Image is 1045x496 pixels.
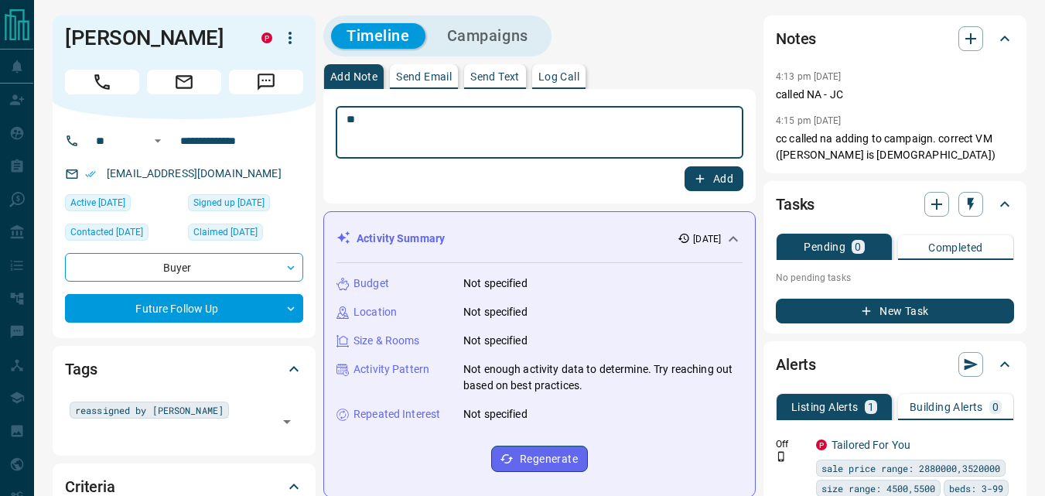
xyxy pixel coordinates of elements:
button: Open [276,411,298,433]
p: Not enough activity data to determine. Try reaching out based on best practices. [463,361,743,394]
p: No pending tasks [776,266,1014,289]
span: Claimed [DATE] [193,224,258,240]
p: 4:15 pm [DATE] [776,115,842,126]
span: reassigned by [PERSON_NAME] [75,402,224,418]
p: called NA - JC [776,87,1014,103]
h1: [PERSON_NAME] [65,26,238,50]
span: Call [65,70,139,94]
p: Pending [804,241,845,252]
p: Not specified [463,333,528,349]
p: [DATE] [693,232,721,246]
a: [EMAIL_ADDRESS][DOMAIN_NAME] [107,167,282,180]
p: Not specified [463,304,528,320]
div: Fri Apr 04 2025 [65,194,180,216]
p: 1 [868,402,874,412]
p: Add Note [330,71,377,82]
p: Send Text [470,71,520,82]
button: Campaigns [432,23,544,49]
button: New Task [776,299,1014,323]
span: size range: 4500,5500 [821,481,935,496]
p: Building Alerts [910,402,983,412]
div: Alerts [776,346,1014,383]
div: Sun Apr 13 2025 [65,224,180,245]
p: 4:13 pm [DATE] [776,71,842,82]
svg: Email Verified [85,169,96,180]
p: Not specified [463,406,528,422]
button: Timeline [331,23,425,49]
div: Thu Apr 10 2025 [188,224,303,245]
span: Contacted [DATE] [70,224,143,240]
div: property.ca [816,440,827,450]
span: Active [DATE] [70,195,125,210]
h2: Alerts [776,352,816,377]
span: Email [147,70,221,94]
p: cc called na adding to campaign. correct VM ([PERSON_NAME] is [DEMOGRAPHIC_DATA]) [776,131,1014,163]
button: Regenerate [491,446,588,472]
p: Completed [928,242,983,253]
div: Tasks [776,186,1014,223]
p: 0 [992,402,999,412]
span: Message [229,70,303,94]
h2: Notes [776,26,816,51]
p: Send Email [396,71,452,82]
div: Tags [65,351,303,388]
p: Repeated Interest [353,406,440,422]
p: Listing Alerts [791,402,859,412]
h2: Tags [65,357,97,381]
h2: Tasks [776,192,814,217]
a: Tailored For You [832,439,910,451]
span: sale price range: 2880000,3520000 [821,460,1000,476]
div: Buyer [65,253,303,282]
p: Not specified [463,275,528,292]
button: Add [685,166,743,191]
p: Activity Pattern [353,361,429,378]
svg: Push Notification Only [776,451,787,462]
p: Log Call [538,71,579,82]
div: Mon Mar 18 2019 [188,194,303,216]
div: Activity Summary[DATE] [336,224,743,253]
p: Size & Rooms [353,333,420,349]
button: Open [149,132,167,150]
p: Activity Summary [357,231,445,247]
div: Notes [776,20,1014,57]
p: Budget [353,275,389,292]
div: Future Follow Up [65,294,303,323]
div: property.ca [261,32,272,43]
p: Location [353,304,397,320]
span: Signed up [DATE] [193,195,265,210]
p: 0 [855,241,861,252]
p: Off [776,437,807,451]
span: beds: 3-99 [949,481,1003,496]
